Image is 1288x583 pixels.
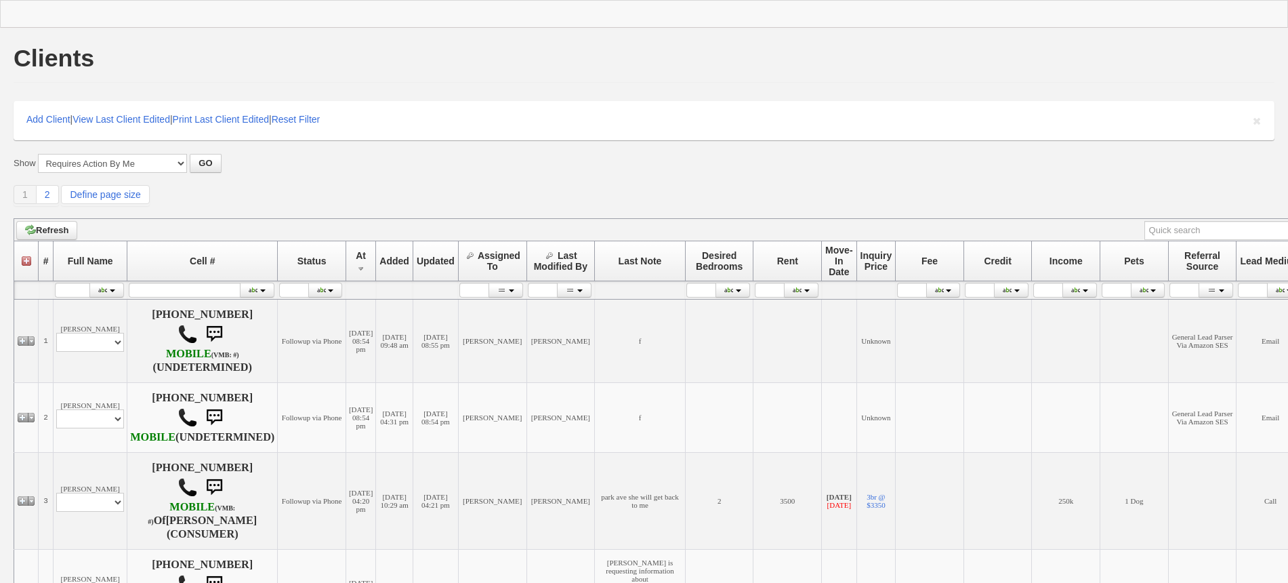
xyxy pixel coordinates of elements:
[984,256,1011,266] span: Credit
[1100,453,1169,550] td: 1 Dog
[278,453,346,550] td: Followup via Phone
[827,493,852,501] b: [DATE]
[356,250,366,261] span: At
[921,256,938,266] span: Fee
[61,185,149,204] a: Define page size
[278,383,346,453] td: Followup via Phone
[595,383,686,453] td: f
[166,515,257,527] b: [PERSON_NAME]
[458,383,526,453] td: [PERSON_NAME]
[39,241,54,281] th: #
[1124,256,1144,266] span: Pets
[14,157,36,169] label: Show
[16,221,77,240] a: Refresh
[379,256,409,266] span: Added
[753,453,822,550] td: 3500
[201,474,228,501] img: sms.png
[54,453,127,550] td: [PERSON_NAME]
[68,256,113,266] span: Full Name
[413,453,458,550] td: [DATE] 04:21 pm
[595,300,686,383] td: f
[169,501,215,513] font: MOBILE
[130,392,274,443] h4: [PHONE_NUMBER] (UNDETERMINED)
[130,308,274,374] h4: [PHONE_NUMBER] (UNDETERMINED)
[413,383,458,453] td: [DATE] 08:54 pm
[39,453,54,550] td: 3
[190,256,215,266] span: Cell #
[595,453,686,550] td: park ave she will get back to me
[346,453,375,550] td: [DATE] 04:20 pm
[190,154,221,173] button: GO
[619,256,662,266] span: Last Note
[376,300,413,383] td: [DATE] 09:48 am
[39,300,54,383] td: 1
[526,300,595,383] td: [PERSON_NAME]
[458,453,526,550] td: [PERSON_NAME]
[201,321,228,348] img: sms.png
[148,501,235,527] b: T-Mobile USA, Inc.
[1168,383,1237,453] td: General Lead Parser Via Amazon SES
[201,404,228,431] img: sms.png
[376,383,413,453] td: [DATE] 04:31 pm
[860,250,892,272] span: Inquiry Price
[346,300,375,383] td: [DATE] 08:54 pm
[1184,250,1220,272] span: Referral Source
[856,300,896,383] td: Unknown
[14,46,94,71] h1: Clients
[856,383,896,453] td: Unknown
[297,256,327,266] span: Status
[534,250,587,272] span: Last Modified By
[173,114,269,125] a: Print Last Client Edited
[272,114,320,125] a: Reset Filter
[526,453,595,550] td: [PERSON_NAME]
[39,383,54,453] td: 2
[1050,256,1083,266] span: Income
[376,453,413,550] td: [DATE] 10:29 am
[825,245,852,277] span: Move-In Date
[178,407,198,428] img: call.png
[37,185,59,204] a: 2
[1032,453,1100,550] td: 250k
[1168,300,1237,383] td: General Lead Parser Via Amazon SES
[696,250,743,272] span: Desired Bedrooms
[478,250,520,272] span: Assigned To
[526,383,595,453] td: [PERSON_NAME]
[54,300,127,383] td: [PERSON_NAME]
[278,300,346,383] td: Followup via Phone
[178,477,198,498] img: call.png
[166,348,211,360] font: MOBILE
[827,501,851,509] font: [DATE]
[458,300,526,383] td: [PERSON_NAME]
[130,462,274,540] h4: [PHONE_NUMBER] Of (CONSUMER)
[777,256,798,266] span: Rent
[867,493,886,509] a: 3br @ $3350
[685,453,753,550] td: 2
[26,114,70,125] a: Add Client
[417,256,455,266] span: Updated
[346,383,375,453] td: [DATE] 08:54 pm
[14,185,37,204] a: 1
[211,351,239,359] font: (VMB: #)
[72,114,170,125] a: View Last Client Edited
[130,431,175,443] b: Dish Wireless, LLC
[130,431,175,443] font: MOBILE
[54,383,127,453] td: [PERSON_NAME]
[413,300,458,383] td: [DATE] 08:55 pm
[166,348,239,360] b: AT&T Wireless
[14,101,1274,140] div: | | |
[178,324,198,344] img: call.png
